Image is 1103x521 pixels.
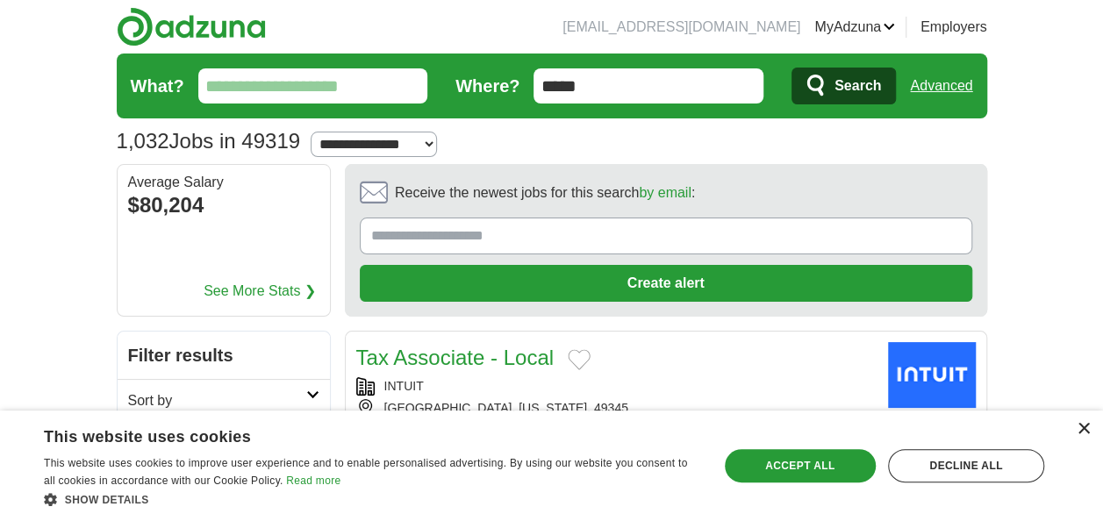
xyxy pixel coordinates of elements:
h2: Sort by [128,390,306,411]
div: Close [1077,423,1090,436]
div: Show details [44,490,698,508]
button: Create alert [360,265,972,302]
img: Intuit logo [888,342,976,408]
li: [EMAIL_ADDRESS][DOMAIN_NAME] [562,17,800,38]
div: Decline all [888,449,1044,482]
span: 1,032 [117,125,169,157]
div: This website uses cookies [44,421,655,447]
h2: Filter results [118,332,330,379]
a: MyAdzuna [814,17,895,38]
a: by email [639,185,691,200]
a: INTUIT [384,379,424,393]
img: Adzuna logo [117,7,266,46]
span: Search [834,68,881,103]
span: Receive the newest jobs for this search : [395,182,695,203]
button: Add to favorite jobs [568,349,591,370]
button: Search [791,68,896,104]
div: [GEOGRAPHIC_DATA], [US_STATE], 49345 [356,399,874,418]
label: What? [131,73,184,99]
div: $80,204 [128,189,319,221]
a: Advanced [910,68,972,103]
div: Average Salary [128,175,319,189]
div: Accept all [725,449,876,482]
a: See More Stats ❯ [204,281,316,302]
a: Employers [920,17,987,38]
span: This website uses cookies to improve user experience and to enable personalised advertising. By u... [44,457,687,487]
a: Read more, opens a new window [286,475,340,487]
a: Sort by [118,379,330,422]
span: Show details [65,494,149,506]
a: Tax Associate - Local [356,346,554,369]
h1: Jobs in 49319 [117,129,301,153]
label: Where? [455,73,519,99]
